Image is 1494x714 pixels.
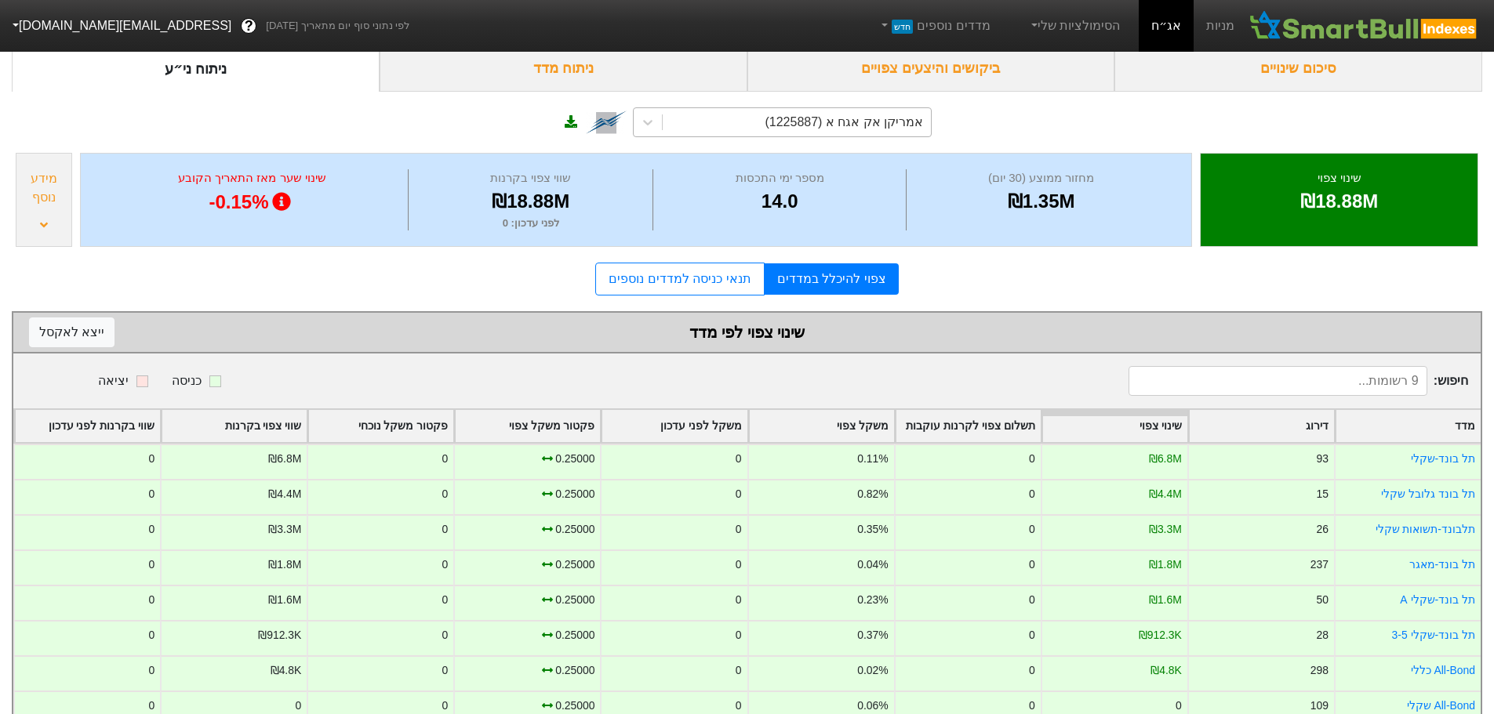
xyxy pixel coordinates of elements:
[765,113,923,132] div: אמריקן אק אגח א (1225887)
[29,317,115,347] button: ייצא לאקסל
[1400,593,1475,606] a: תל בונד-שקלי A
[442,486,449,502] div: 0
[1114,45,1482,92] div: סיכום שינויים
[148,627,154,643] div: 0
[1149,592,1182,608] div: ₪1.6M
[442,556,449,573] div: 0
[1310,698,1329,714] div: 109
[271,662,302,679] div: ₪4.8K
[736,556,742,573] div: 0
[296,698,302,714] div: 0
[555,556,594,573] div: 0.25000
[1310,662,1329,679] div: 298
[413,216,649,231] div: לפני עדכון : 0
[555,486,594,502] div: 0.25000
[1029,556,1035,573] div: 0
[857,592,888,608] div: 0.23%
[442,627,449,643] div: 0
[602,410,747,442] div: Toggle SortBy
[1029,627,1035,643] div: 0
[1316,486,1328,502] div: 15
[266,18,409,34] span: לפי נתוני סוף יום מתאריך [DATE]
[308,410,453,442] div: Toggle SortBy
[1189,410,1334,442] div: Toggle SortBy
[586,102,627,143] img: tase link
[736,662,742,679] div: 0
[148,662,154,679] div: 0
[1149,521,1182,538] div: ₪3.3M
[765,263,899,295] a: צפוי להיכלל במדדים
[1176,698,1182,714] div: 0
[1316,451,1328,467] div: 93
[268,592,301,608] div: ₪1.6M
[1316,627,1328,643] div: 28
[595,263,764,295] a: תנאי כניסה למדדים נוספים
[736,627,742,643] div: 0
[148,451,154,467] div: 0
[29,321,1465,344] div: שינוי צפוי לפי מדד
[857,451,888,467] div: 0.11%
[1407,699,1475,712] a: All-Bond שקלי
[857,486,888,502] div: 0.82%
[172,371,202,390] div: כניסה
[100,169,404,187] div: שינוי שער מאז התאריך הקובע
[1129,366,1468,396] span: חיפוש :
[736,486,742,502] div: 0
[1022,10,1127,42] a: הסימולציות שלי
[749,410,894,442] div: Toggle SortBy
[148,486,154,502] div: 0
[911,187,1172,216] div: ₪1.35M
[148,556,154,573] div: 0
[413,169,649,187] div: שווי צפוי בקרנות
[1381,487,1475,500] a: תל בונד גלובל שקלי
[1129,366,1427,396] input: 9 רשומות...
[1029,451,1035,467] div: 0
[555,627,594,643] div: 0.25000
[148,592,154,608] div: 0
[1247,10,1481,42] img: SmartBull
[1336,410,1481,442] div: Toggle SortBy
[148,698,154,714] div: 0
[442,662,449,679] div: 0
[413,187,649,216] div: ₪18.88M
[268,556,301,573] div: ₪1.8M
[268,486,301,502] div: ₪4.4M
[555,451,594,467] div: 0.25000
[162,410,307,442] div: Toggle SortBy
[268,521,301,538] div: ₪3.3M
[1392,629,1475,641] a: תל בונד-שקלי 3-5
[1376,523,1476,535] a: תלבונד-תשואות שקלי
[911,169,1172,187] div: מחזור ממוצע (30 יום)
[15,410,160,442] div: Toggle SortBy
[1316,521,1328,538] div: 26
[1029,521,1035,538] div: 0
[747,45,1115,92] div: ביקושים והיצעים צפויים
[857,627,888,643] div: 0.37%
[892,20,913,34] span: חדש
[1139,627,1182,643] div: ₪912.3K
[657,169,902,187] div: מספר ימי התכסות
[1411,452,1476,465] a: תל בונד-שקלי
[657,187,902,216] div: 14.0
[1029,592,1035,608] div: 0
[857,698,888,714] div: 0.06%
[872,10,997,42] a: מדדים נוספיםחדש
[442,592,449,608] div: 0
[442,698,449,714] div: 0
[857,662,888,679] div: 0.02%
[1220,187,1458,216] div: ₪18.88M
[1029,662,1035,679] div: 0
[98,371,129,390] div: יציאה
[1042,410,1187,442] div: Toggle SortBy
[555,592,594,608] div: 0.25000
[1149,486,1182,502] div: ₪4.4M
[1149,556,1182,573] div: ₪1.8M
[896,410,1041,442] div: Toggle SortBy
[736,521,742,538] div: 0
[555,662,594,679] div: 0.25000
[442,451,449,467] div: 0
[1150,662,1182,679] div: ₪4.8K
[857,556,888,573] div: 0.04%
[442,521,449,538] div: 0
[245,16,253,37] span: ?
